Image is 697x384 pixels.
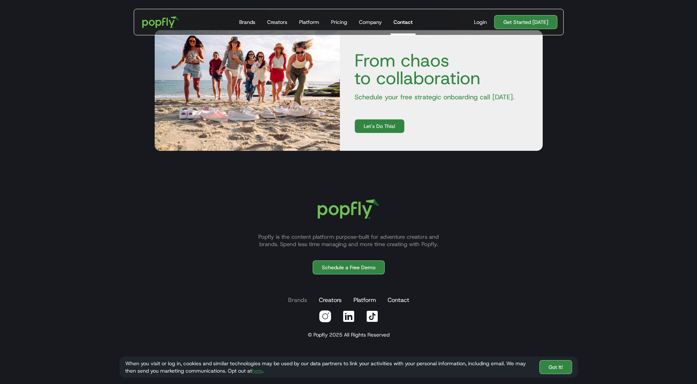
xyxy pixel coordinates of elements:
[391,9,416,35] a: Contact
[328,9,350,35] a: Pricing
[386,293,411,307] a: Contact
[287,293,309,307] a: Brands
[236,9,258,35] a: Brands
[349,51,534,87] h4: From chaos to collaboration
[267,18,287,26] div: Creators
[125,360,533,374] div: When you visit or log in, cookies and similar technologies may be used by our data partners to li...
[296,9,322,35] a: Platform
[356,9,385,35] a: Company
[299,18,319,26] div: Platform
[239,18,255,26] div: Brands
[308,331,389,338] div: © Popfly 2025 All Rights Reserved
[474,18,487,26] div: Login
[349,93,534,102] p: Schedule your free strategic onboarding call [DATE].
[331,18,347,26] div: Pricing
[313,260,385,274] a: Schedule a Free Demo
[252,367,262,374] a: here
[355,119,405,133] a: Let's Do This!
[317,293,343,307] a: Creators
[539,360,572,374] a: Got It!
[264,9,290,35] a: Creators
[352,293,377,307] a: Platform
[359,18,382,26] div: Company
[137,11,184,33] a: home
[471,18,490,26] a: Login
[394,18,413,26] div: Contact
[249,233,448,248] p: Popfly is the content platform purpose-built for adventure creators and brands. Spend less time m...
[494,15,557,29] a: Get Started [DATE]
